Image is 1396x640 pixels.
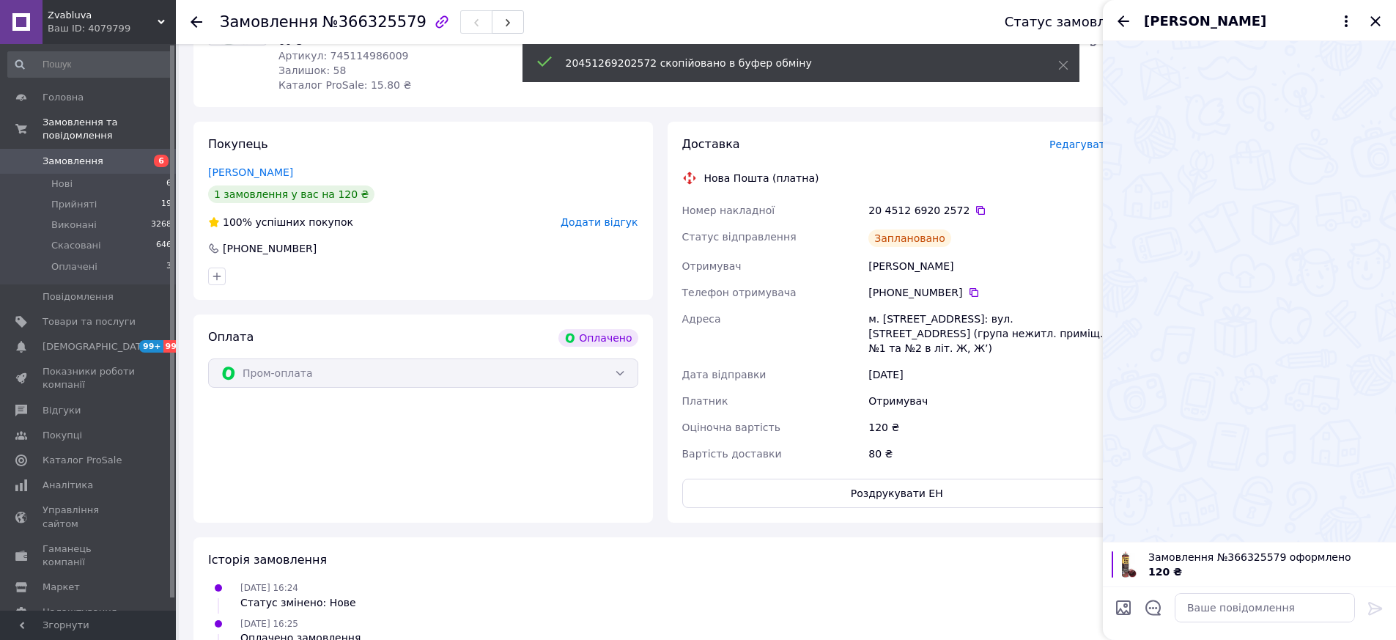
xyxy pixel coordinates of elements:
span: 100% [223,216,252,228]
span: Покупці [43,429,82,442]
span: Оплата [208,330,254,344]
div: 120 ₴ [865,414,1115,441]
span: Отримувач [682,260,742,272]
span: Аналітика [43,479,93,492]
span: Нові [51,177,73,191]
span: Редагувати [1049,139,1112,150]
span: [DEMOGRAPHIC_DATA] [43,340,151,353]
a: [PERSON_NAME] [208,166,293,178]
div: [PERSON_NAME] [865,253,1115,279]
div: Нова Пошта (платна) [701,171,823,185]
span: Маркет [43,581,80,594]
div: [PHONE_NUMBER] [221,241,318,256]
div: 1 замовлення у вас на 120 ₴ [208,185,374,203]
div: 20 4512 6920 2572 [868,203,1112,218]
span: 6 [166,177,171,191]
div: Статус замовлення [1005,15,1140,29]
div: [DATE] [865,361,1115,388]
div: 20451269202572 скопійовано в буфер обміну [566,56,1022,70]
span: Каталог ProSale [43,454,122,467]
span: Головна [43,91,84,104]
img: 6558403794_w100_h100_gaz-dlya-zazhigalok.jpg [1122,551,1137,578]
span: №366325579 [322,13,426,31]
div: Оплачено [558,329,638,347]
span: Zvabluva [48,9,158,22]
div: м. [STREET_ADDRESS]: вул. [STREET_ADDRESS] (група нежитл. приміщ. №1 та №2 в літ. Ж, Ж’) [865,306,1115,361]
span: Скасовані [51,239,101,252]
span: 99+ [163,340,188,353]
button: Роздрукувати ЕН [682,479,1112,508]
div: Статус змінено: Нове [240,595,356,610]
div: 80 ₴ [865,441,1115,467]
span: Адреса [682,313,721,325]
span: 3268 [151,218,171,232]
span: Історія замовлення [208,553,327,567]
span: Прийняті [51,198,97,211]
span: Покупець [208,137,268,151]
span: Замовлення №366325579 оформлено [1148,550,1387,564]
span: Дата відправки [682,369,767,380]
span: 6 [154,155,169,167]
span: Товари та послуги [43,315,136,328]
span: Додати відгук [561,216,638,228]
span: Статус відправлення [682,231,797,243]
span: Гаманець компанії [43,542,136,569]
span: Налаштування [43,606,117,619]
input: Пошук [7,51,173,78]
span: Показники роботи компанії [43,365,136,391]
div: Ваш ID: 4079799 [48,22,176,35]
span: Артикул: 745114986009 [278,50,408,62]
span: 19 [161,198,171,211]
span: Телефон отримувача [682,287,797,298]
span: 120 ₴ [1148,566,1182,578]
span: 646 [156,239,171,252]
span: Платник [682,395,728,407]
span: 99+ [139,340,163,353]
span: [PERSON_NAME] [1144,12,1266,31]
span: Замовлення [220,13,318,31]
button: [PERSON_NAME] [1144,12,1355,31]
span: [DATE] 16:24 [240,583,298,593]
div: успішних покупок [208,215,353,229]
button: Відкрити шаблони відповідей [1144,598,1163,617]
span: Управління сайтом [43,504,136,530]
span: Оплачені [51,260,97,273]
div: Отримувач [865,388,1115,414]
span: Вартість доставки [682,448,782,460]
span: 3 [166,260,171,273]
span: Залишок: 58 [278,65,346,76]
button: Закрити [1367,12,1384,30]
span: Оціночна вартість [682,422,780,433]
button: Назад [1115,12,1132,30]
span: Замовлення [43,155,103,168]
span: Замовлення та повідомлення [43,116,176,142]
span: Відгуки [43,404,81,417]
div: Повернутися назад [191,15,202,29]
span: Повідомлення [43,290,114,304]
span: [DATE] 16:25 [240,619,298,629]
span: Доставка [682,137,740,151]
span: Номер накладної [682,205,775,216]
div: Заплановано [868,229,951,247]
span: Каталог ProSale: 15.80 ₴ [278,79,411,91]
div: [PHONE_NUMBER] [868,285,1112,300]
span: Виконані [51,218,97,232]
